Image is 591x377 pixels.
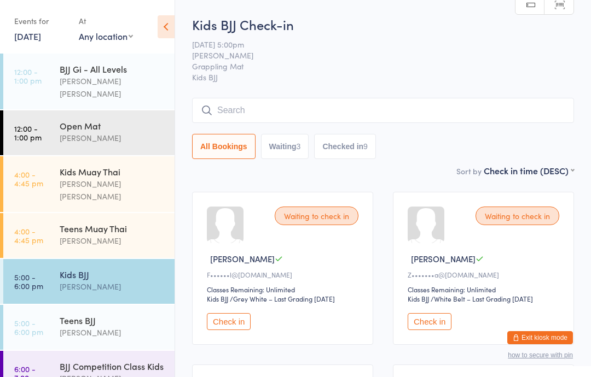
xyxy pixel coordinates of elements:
h2: Kids BJJ Check-in [192,15,574,33]
time: 5:00 - 6:00 pm [14,273,43,290]
div: Waiting to check in [275,207,358,225]
time: 5:00 - 6:00 pm [14,319,43,336]
span: [PERSON_NAME] [192,50,557,61]
div: Any location [79,30,133,42]
div: Kids BJJ [408,294,429,303]
a: 4:00 -4:45 pmTeens Muay Thai[PERSON_NAME] [3,213,175,258]
div: F•••••• [207,270,362,279]
a: 5:00 -6:00 pmTeens BJJ[PERSON_NAME] [3,305,175,350]
div: Kids Muay Thai [60,166,165,178]
a: 4:00 -4:45 pmKids Muay Thai[PERSON_NAME] [PERSON_NAME] [3,156,175,212]
div: Open Mat [60,120,165,132]
div: Check in time (DESC) [484,164,574,176]
div: [PERSON_NAME] [60,280,165,293]
div: Classes Remaining: Unlimited [408,285,563,294]
input: Search [192,98,574,123]
div: Kids BJJ [207,294,228,303]
button: Waiting3 [261,134,309,159]
div: [PERSON_NAME] [PERSON_NAME] [60,75,165,100]
div: Events for [14,12,68,30]
a: 12:00 -1:00 pmOpen Mat[PERSON_NAME] [3,110,175,155]
div: [PERSON_NAME] [60,326,165,339]
div: Teens Muay Thai [60,222,165,234]
a: [DATE] [14,30,41,42]
label: Sort by [456,166,482,176]
span: / Grey White – Last Grading [DATE] [230,294,335,303]
a: 12:00 -1:00 pmBJJ Gi - All Levels[PERSON_NAME] [PERSON_NAME] [3,54,175,109]
button: Check in [408,313,451,330]
span: Kids BJJ [192,72,574,83]
span: Grappling Mat [192,61,557,72]
div: Waiting to check in [476,207,559,225]
span: [PERSON_NAME] [411,253,476,264]
button: Exit kiosk mode [507,331,573,344]
time: 12:00 - 1:00 pm [14,124,42,142]
a: 5:00 -6:00 pmKids BJJ[PERSON_NAME] [3,259,175,304]
div: Kids BJJ [60,268,165,280]
div: BJJ Gi - All Levels [60,63,165,75]
div: [PERSON_NAME] [60,132,165,144]
div: [PERSON_NAME] [PERSON_NAME] [60,178,165,203]
time: 4:00 - 4:45 pm [14,170,43,187]
div: 9 [363,142,368,151]
time: 12:00 - 1:00 pm [14,67,42,85]
button: All Bookings [192,134,256,159]
span: / White Belt – Last Grading [DATE] [431,294,533,303]
div: Z••••••• [408,270,563,279]
div: Teens BJJ [60,314,165,326]
div: Classes Remaining: Unlimited [207,285,362,294]
span: [PERSON_NAME] [210,253,275,264]
button: Checked in9 [314,134,376,159]
div: At [79,12,133,30]
div: 3 [297,142,301,151]
div: [PERSON_NAME] [60,234,165,247]
div: BJJ Competition Class Kids [60,360,165,372]
span: [DATE] 5:00pm [192,39,557,50]
button: how to secure with pin [508,351,573,359]
time: 4:00 - 4:45 pm [14,227,43,244]
button: Check in [207,313,251,330]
